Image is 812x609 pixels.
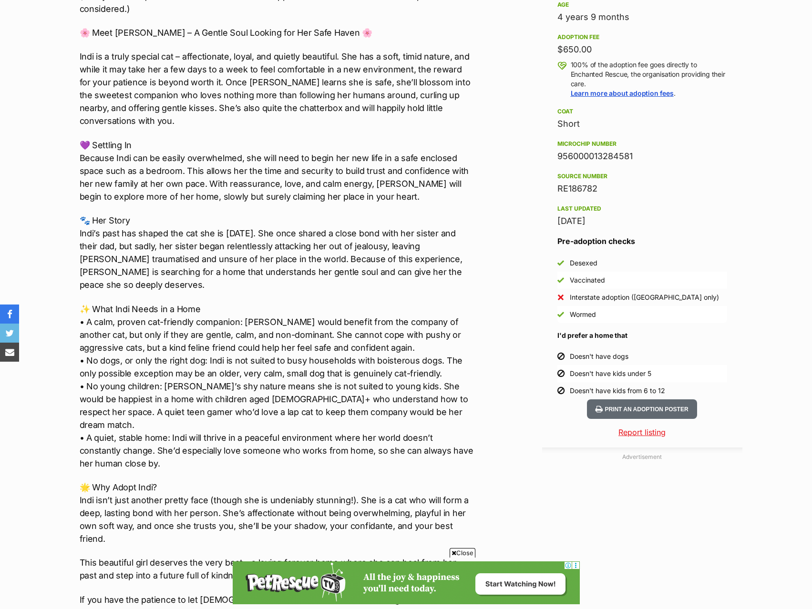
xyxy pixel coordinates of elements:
[557,311,564,318] img: Yes
[570,369,651,378] div: Doesn't have kids under 5
[557,173,727,180] div: Source number
[542,426,742,438] a: Report listing
[557,43,727,56] div: $650.00
[557,277,564,284] img: Yes
[571,89,674,97] a: Learn more about adoption fees
[557,33,727,41] div: Adoption fee
[570,258,597,268] div: Desexed
[80,50,473,127] p: Indi is a truly special cat – affectionate, loyal, and quietly beautiful. She has a soft, timid n...
[80,26,473,39] p: 🌸 Meet [PERSON_NAME] – A Gentle Soul Looking for Her Safe Haven 🌸
[80,214,473,291] p: 🐾 Her Story Indi’s past has shaped the cat she is [DATE]. She once shared a close bond with her s...
[570,352,628,361] div: Doesn't have dogs
[557,260,564,266] img: Yes
[557,108,727,115] div: Coat
[557,10,727,24] div: 4 years 9 months
[557,331,727,340] h4: I'd prefer a home that
[570,293,719,302] div: Interstate adoption ([GEOGRAPHIC_DATA] only)
[571,60,727,98] p: 100% of the adoption fee goes directly to Enchanted Rescue, the organisation providing their care. .
[557,182,727,195] div: RE186782
[557,235,727,247] h3: Pre-adoption checks
[557,214,727,228] div: [DATE]
[570,386,665,396] div: Doesn't have kids from 6 to 12
[570,310,596,319] div: Wormed
[557,150,727,163] div: 956000013284581
[570,275,605,285] div: Vaccinated
[557,1,727,9] div: Age
[557,140,727,148] div: Microchip number
[340,0,346,7] img: adc.png
[233,561,580,604] iframe: Advertisement
[557,205,727,213] div: Last updated
[557,117,727,131] div: Short
[80,303,473,470] p: ✨ What Indi Needs in a Home • A calm, proven cat-friendly companion: [PERSON_NAME] would benefit ...
[80,556,473,582] p: This beautiful girl deserves the very best – a loving forever home where she can heal from her pa...
[450,548,475,558] span: Close
[80,139,473,203] p: 💜 Settling In Because Indi can be easily overwhelmed, she will need to begin her new life in a sa...
[557,294,564,301] img: No
[587,399,697,419] button: Print an adoption poster
[80,481,473,545] p: 🌟 Why Adopt Indi? Indi isn’t just another pretty face (though she is undeniably stunning!). She i...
